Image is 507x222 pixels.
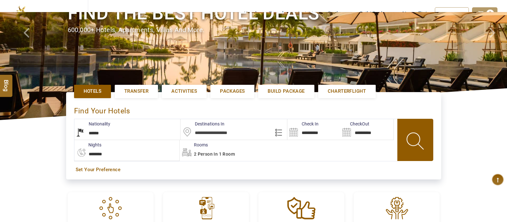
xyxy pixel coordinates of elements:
label: Check In [287,121,319,127]
a: Set Your Preference [76,166,432,173]
h1: Find the best hotel deals [68,1,440,25]
a: Activities [162,85,207,98]
label: Destinations In [181,121,224,127]
label: CheckOut [340,121,369,127]
a: Build Package [258,85,314,98]
a: Build Package [355,7,397,20]
label: nights [74,142,101,148]
input: Search [287,119,340,140]
span: 0 [486,10,494,17]
span: Dashboard [440,11,464,17]
span: Blog [2,79,10,85]
a: Charterflight [318,85,376,98]
a: 0 [472,7,497,20]
a: Hotels [239,7,264,20]
div: Find Your Hotels [74,100,433,119]
input: Search [340,119,394,140]
span: Build Package [268,88,305,95]
span: Activities [171,88,197,95]
span: Charterflight [401,11,430,17]
a: Packages [323,7,355,20]
span: Hotels [84,88,101,95]
span: Transfer [124,88,148,95]
span: 2 Person in 1 Room [194,151,235,157]
span: Packages [220,88,245,95]
label: Rooms [180,142,208,148]
a: Transfer [115,85,158,98]
a: Hotels [74,85,111,98]
img: The Royal Line Holidays [5,3,39,27]
label: Nationality [74,121,110,127]
a: Transfer [264,7,292,20]
a: Packages [210,85,254,98]
span: Charterflight [328,88,366,95]
a: Charterflight [397,7,435,20]
div: 600,000+ hotels, apartments, villas and more. [68,25,440,35]
a: Activities [292,7,323,20]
